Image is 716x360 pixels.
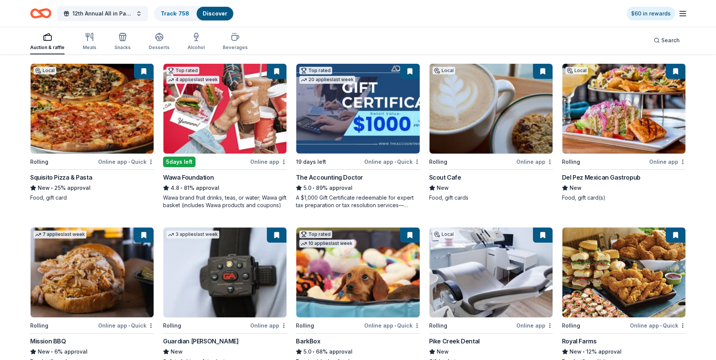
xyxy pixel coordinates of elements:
[627,7,675,20] a: $60 in rewards
[562,64,685,154] img: Image for Del Pez Mexican Gastropub
[30,173,92,182] div: Squisito Pizza & Pasta
[562,173,641,182] div: Del Pez Mexican Gastropub
[570,347,582,356] span: New
[394,159,396,165] span: •
[98,321,154,330] div: Online app Quick
[72,9,133,18] span: 12th Annual All in Paddle Raffle
[30,183,154,192] div: 25% approval
[364,321,420,330] div: Online app Quick
[30,321,48,330] div: Rolling
[31,64,154,154] img: Image for Squisito Pizza & Pasta
[114,29,131,54] button: Snacks
[296,183,420,192] div: 89% approval
[223,29,248,54] button: Beverages
[313,185,315,191] span: •
[163,337,239,346] div: Guardian [PERSON_NAME]
[299,231,332,238] div: Top rated
[34,231,86,238] div: 7 applies last week
[30,157,48,166] div: Rolling
[163,321,181,330] div: Rolling
[166,231,219,238] div: 3 applies last week
[83,29,96,54] button: Meals
[429,337,480,346] div: Pike Creek Dental
[51,349,53,355] span: •
[299,67,332,74] div: Top rated
[433,67,455,74] div: Local
[430,228,553,317] img: Image for Pike Creek Dental
[34,67,56,74] div: Local
[296,157,326,166] div: 19 days left
[661,36,680,45] span: Search
[433,231,455,238] div: Local
[114,45,131,51] div: Snacks
[429,321,447,330] div: Rolling
[163,64,286,154] img: Image for Wawa Foundation
[128,323,130,329] span: •
[562,63,686,202] a: Image for Del Pez Mexican GastropubLocalRollingOnline appDel Pez Mexican GastropubNewFood, gift c...
[562,157,580,166] div: Rolling
[296,228,419,317] img: Image for BarkBox
[188,29,205,54] button: Alcohol
[166,76,219,84] div: 4 applies last week
[299,76,355,84] div: 20 applies last week
[30,63,154,202] a: Image for Squisito Pizza & PastaLocalRollingOnline app•QuickSquisito Pizza & PastaNew•25% approva...
[51,185,53,191] span: •
[516,157,553,166] div: Online app
[30,337,66,346] div: Mission BBQ
[562,228,685,317] img: Image for Royal Farms
[429,173,461,182] div: Scout Cafe
[163,63,287,209] a: Image for Wawa FoundationTop rated4 applieslast week5days leftOnline appWawa Foundation4.8•81% ap...
[562,194,686,202] div: Food, gift card(s)
[296,347,420,356] div: 68% approval
[437,183,449,192] span: New
[181,185,183,191] span: •
[171,347,183,356] span: New
[163,183,287,192] div: 81% approval
[296,63,420,209] a: Image for The Accounting DoctorTop rated20 applieslast week19 days leftOnline app•QuickThe Accoun...
[30,194,154,202] div: Food, gift card
[648,33,686,48] button: Search
[128,159,130,165] span: •
[38,347,50,356] span: New
[313,349,315,355] span: •
[296,321,314,330] div: Rolling
[660,323,662,329] span: •
[163,194,287,209] div: Wawa brand fruit drinks, teas, or water; Wawa gift basket (includes Wawa products and coupons)
[171,183,179,192] span: 4.8
[630,321,686,330] div: Online app Quick
[149,45,169,51] div: Desserts
[250,321,287,330] div: Online app
[296,337,320,346] div: BarkBox
[83,45,96,51] div: Meals
[154,6,234,21] button: Track· 758Discover
[203,10,227,17] a: Discover
[570,183,582,192] span: New
[98,157,154,166] div: Online app Quick
[583,349,585,355] span: •
[166,67,199,74] div: Top rated
[296,173,363,182] div: The Accounting Doctor
[562,337,597,346] div: Royal Farms
[250,157,287,166] div: Online app
[303,183,311,192] span: 5.0
[30,45,65,51] div: Auction & raffle
[296,64,419,154] img: Image for The Accounting Doctor
[562,347,686,356] div: 12% approval
[163,228,286,317] img: Image for Guardian Angel Device
[437,347,449,356] span: New
[303,347,311,356] span: 5.0
[31,228,154,317] img: Image for Mission BBQ
[30,29,65,54] button: Auction & raffle
[565,67,588,74] div: Local
[649,157,686,166] div: Online app
[163,157,196,167] div: 5 days left
[562,321,580,330] div: Rolling
[429,157,447,166] div: Rolling
[430,64,553,154] img: Image for Scout Cafe
[429,63,553,202] a: Image for Scout CafeLocalRollingOnline appScout CafeNewFood, gift cards
[30,5,51,22] a: Home
[188,45,205,51] div: Alcohol
[299,240,354,248] div: 10 applies last week
[57,6,148,21] button: 12th Annual All in Paddle Raffle
[163,173,214,182] div: Wawa Foundation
